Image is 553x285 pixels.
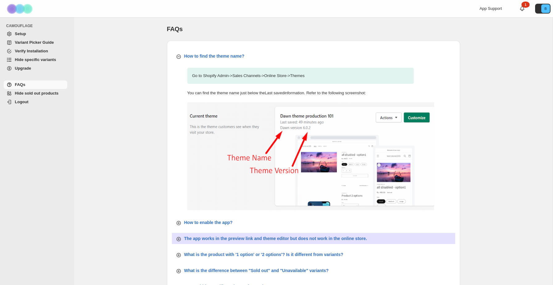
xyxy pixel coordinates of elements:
a: Verify Installation [4,47,67,55]
a: Hide specific variants [4,55,67,64]
img: find-theme-name [187,102,434,210]
a: Variant Picker Guide [4,38,67,47]
span: CAMOUFLAGE [6,23,70,28]
a: 1 [519,6,525,12]
span: Upgrade [15,66,31,71]
span: FAQs [15,82,25,87]
button: What is the product with '1 option' or '2 options'? Is it different from variants? [172,249,455,260]
p: What is the product with '1 option' or '2 options'? Is it different from variants? [184,251,343,258]
p: How to find the theme name? [184,53,244,59]
img: Camouflage [5,0,36,17]
button: How to find the theme name? [172,51,455,62]
p: How to enable the app? [184,219,233,226]
span: App Support [480,6,502,11]
text: B [544,7,547,10]
span: Logout [15,100,28,104]
span: Variant Picker Guide [15,40,54,45]
a: Hide sold out products [4,89,67,98]
span: Hide sold out products [15,91,59,96]
a: Setup [4,30,67,38]
a: FAQs [4,80,67,89]
button: How to enable the app? [172,217,455,228]
button: Avatar with initials B [535,4,551,14]
button: What is the difference between "Sold out" and "Unavailable" variants? [172,265,455,276]
p: The app works in the preview link and theme editor but does not work in the online store. [184,235,367,242]
span: Setup [15,31,26,36]
span: FAQs [167,26,183,32]
span: Hide specific variants [15,57,56,62]
span: Avatar with initials B [541,4,550,13]
a: Logout [4,98,67,106]
div: 1 [522,2,530,8]
a: Upgrade [4,64,67,73]
span: Verify Installation [15,49,48,53]
p: You can find the theme name just below the Last saved information. Refer to the following screens... [187,90,414,96]
p: Go to Shopify Admin -> Sales Channels -> Online Store -> Themes [187,68,414,84]
p: What is the difference between "Sold out" and "Unavailable" variants? [184,267,329,274]
button: The app works in the preview link and theme editor but does not work in the online store. [172,233,455,244]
